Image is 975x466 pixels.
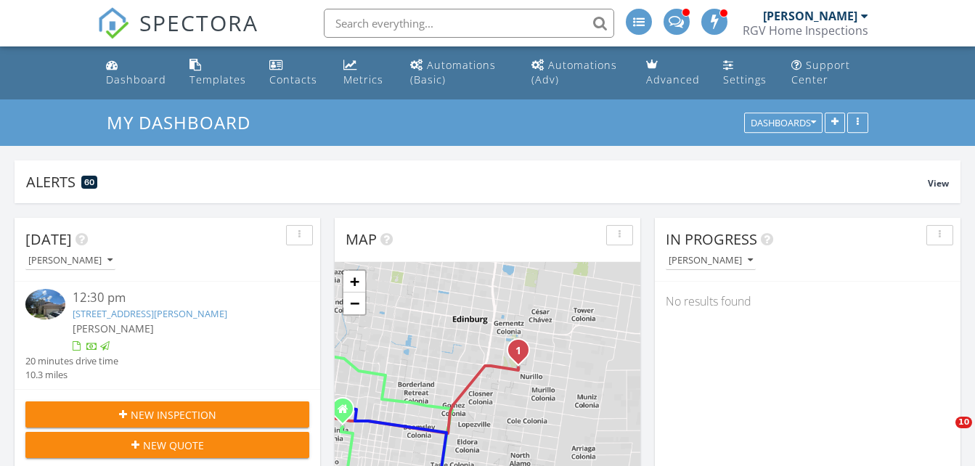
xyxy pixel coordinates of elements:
[955,417,972,428] span: 10
[25,368,118,382] div: 10.3 miles
[97,7,129,39] img: The Best Home Inspection Software - Spectora
[343,409,351,417] div: 2824 Hibiscus Ave, McAllen TX 78501
[763,9,857,23] div: [PERSON_NAME]
[518,350,527,359] div: 3608 Morris St, Edinburg, TX 78542
[107,110,263,134] a: My Dashboard
[25,289,65,319] img: 9370801%2Fcover_photos%2FZbbLwdhQt4NuD7QAmKcc%2Fsmall.jpg
[646,73,700,86] div: Advanced
[743,23,868,38] div: RGV Home Inspections
[791,58,850,86] div: Support Center
[410,58,496,86] div: Automations (Basic)
[100,52,172,94] a: Dashboard
[338,52,393,94] a: Metrics
[404,52,514,94] a: Automations (Basic)
[343,293,365,314] a: Zoom out
[926,417,960,451] iframe: Intercom live chat
[73,307,227,320] a: [STREET_ADDRESS][PERSON_NAME]
[28,256,113,266] div: [PERSON_NAME]
[346,229,377,249] span: Map
[640,52,706,94] a: Advanced
[343,73,383,86] div: Metrics
[751,118,816,128] div: Dashboards
[717,52,773,94] a: Settings
[25,229,72,249] span: [DATE]
[26,172,928,192] div: Alerts
[324,9,614,38] input: Search everything...
[189,73,246,86] div: Templates
[669,256,753,266] div: [PERSON_NAME]
[264,52,325,94] a: Contacts
[655,282,960,321] div: No results found
[106,73,166,86] div: Dashboard
[97,20,258,50] a: SPECTORA
[723,73,767,86] div: Settings
[666,229,757,249] span: In Progress
[25,354,118,368] div: 20 minutes drive time
[25,251,115,271] button: [PERSON_NAME]
[928,177,949,189] span: View
[25,432,309,458] button: New Quote
[184,52,252,94] a: Templates
[143,438,204,453] span: New Quote
[526,52,629,94] a: Automations (Advanced)
[73,289,285,307] div: 12:30 pm
[73,322,154,335] span: [PERSON_NAME]
[25,289,309,382] a: 12:30 pm [STREET_ADDRESS][PERSON_NAME] [PERSON_NAME] 20 minutes drive time 10.3 miles
[269,73,317,86] div: Contacts
[343,271,365,293] a: Zoom in
[786,52,875,94] a: Support Center
[531,58,617,86] div: Automations (Adv)
[744,113,823,134] button: Dashboards
[84,177,94,187] span: 60
[131,407,216,422] span: New Inspection
[515,346,521,356] i: 1
[139,7,258,38] span: SPECTORA
[666,251,756,271] button: [PERSON_NAME]
[25,401,309,428] button: New Inspection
